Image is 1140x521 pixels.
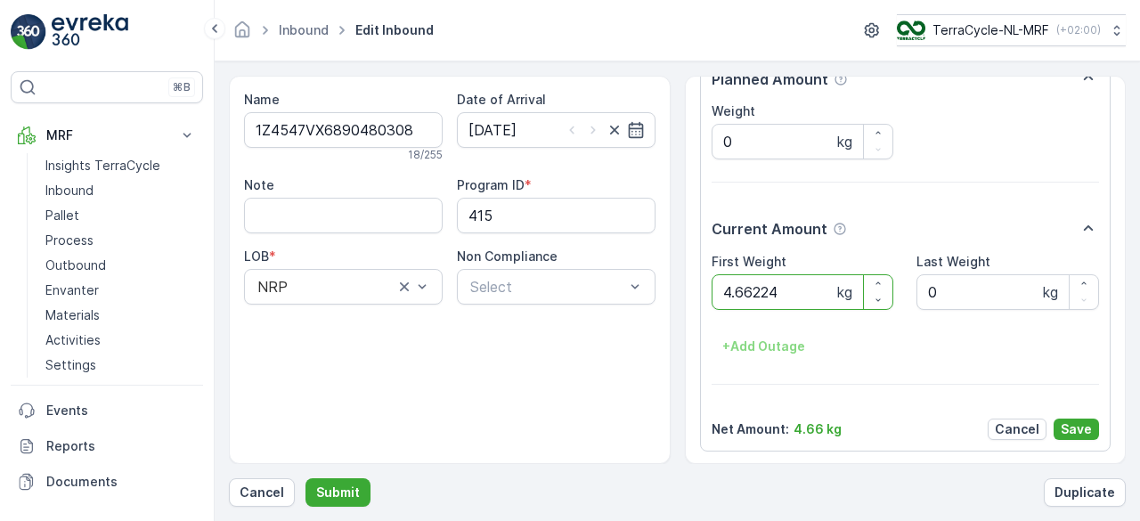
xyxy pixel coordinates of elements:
p: Pallet [45,207,79,224]
span: NL-PI0006 I Koffie en Thee [76,439,243,454]
button: +Add Outage [712,332,816,361]
label: First Weight [712,254,786,269]
p: kg [837,281,852,303]
a: Events [11,393,203,428]
button: TerraCycle-NL-MRF(+02:00) [897,14,1126,46]
a: Homepage [232,27,252,42]
a: Reports [11,428,203,464]
p: 4.66 kg [794,420,842,438]
p: + Add Outage [722,338,805,355]
span: Total Weight : [15,322,104,337]
label: Non Compliance [457,248,558,264]
p: Net Amount : [712,420,789,438]
p: FD718 Coffee [DATE] #2 [482,15,655,37]
span: FD Pallet [94,410,150,425]
p: Submit [316,484,360,501]
a: Outbound [38,253,203,278]
a: Settings [38,353,203,378]
p: Events [46,402,196,419]
label: Weight [712,103,755,118]
a: Inbound [279,22,329,37]
span: - [100,380,106,395]
a: Inbound [38,178,203,203]
input: dd/mm/yyyy [457,112,655,148]
a: Process [38,228,203,253]
p: Documents [46,473,196,491]
a: Envanter [38,278,203,303]
img: logo [11,14,46,50]
button: Cancel [229,478,295,507]
p: Cancel [995,420,1039,438]
p: Cancel [240,484,284,501]
span: 128 [94,351,115,366]
label: Last Weight [916,254,990,269]
p: Reports [46,437,196,455]
span: Asset Type : [15,410,94,425]
p: ⌘B [173,80,191,94]
p: Duplicate [1054,484,1115,501]
span: Tare Weight : [15,380,100,395]
p: 18 / 255 [408,148,443,162]
p: Activities [45,331,101,349]
span: Material : [15,439,76,454]
span: Edit Inbound [352,21,437,39]
p: Materials [45,306,100,324]
p: TerraCycle-NL-MRF [932,21,1049,39]
p: Inbound [45,182,94,199]
p: kg [1043,281,1058,303]
span: Name : [15,292,59,307]
div: Help Tooltip Icon [834,72,848,86]
p: Current Amount [712,218,827,240]
a: Insights TerraCycle [38,153,203,178]
a: Activities [38,328,203,353]
p: Insights TerraCycle [45,157,160,175]
label: LOB [244,248,269,264]
a: Pallet [38,203,203,228]
p: MRF [46,126,167,144]
span: FD718 Coffee [DATE] #2 [59,292,208,307]
span: Net Weight : [15,351,94,366]
button: MRF [11,118,203,153]
a: Materials [38,303,203,328]
a: Documents [11,464,203,500]
button: Submit [305,478,370,507]
img: TC_v739CUj.png [897,20,925,40]
label: Note [244,177,274,192]
button: Duplicate [1044,478,1126,507]
p: Planned Amount [712,69,828,90]
p: Outbound [45,256,106,274]
span: 128 [104,322,126,337]
p: kg [837,131,852,152]
label: Program ID [457,177,525,192]
button: Cancel [988,419,1046,440]
div: Help Tooltip Icon [833,222,847,236]
p: Process [45,232,94,249]
button: Save [1054,419,1099,440]
p: ( +02:00 ) [1056,23,1101,37]
label: Date of Arrival [457,92,546,107]
p: Select [470,276,624,297]
label: Name [244,92,280,107]
img: logo_light-DOdMpM7g.png [52,14,128,50]
p: Envanter [45,281,99,299]
p: Settings [45,356,96,374]
p: Save [1061,420,1092,438]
